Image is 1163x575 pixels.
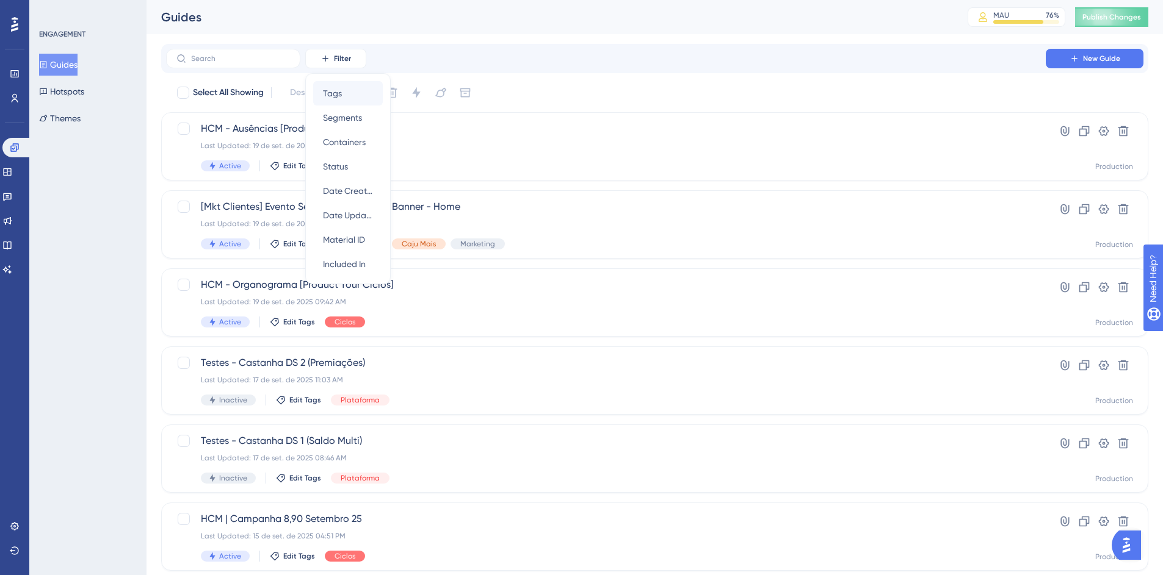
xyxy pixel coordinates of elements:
[39,54,78,76] button: Guides
[323,135,366,149] span: Containers
[201,434,1011,448] span: Testes - Castanha DS 1 (Saldo Multi)
[1075,7,1148,27] button: Publish Changes
[283,317,315,327] span: Edit Tags
[313,81,383,105] button: Tags
[1083,54,1120,63] span: New Guide
[201,355,1011,370] span: Testes - Castanha DS 2 (Premiações)
[1095,552,1133,562] div: Production
[276,473,321,483] button: Edit Tags
[313,252,383,276] button: Included In
[313,154,383,179] button: Status
[283,161,315,171] span: Edit Tags
[341,473,380,483] span: Plataforma
[313,130,383,154] button: Containers
[219,317,241,327] span: Active
[289,473,321,483] span: Edit Tags
[1046,10,1059,20] div: 76 %
[201,277,1011,292] span: HCM - Organograma [Product Tour Ciclos]
[201,375,1011,385] div: Last Updated: 17 de set. de 2025 11:03 AM
[323,110,362,125] span: Segments
[313,227,383,252] button: Material ID
[335,317,355,327] span: Ciclos
[193,85,264,100] span: Select All Showing
[460,239,495,249] span: Marketing
[1095,396,1133,405] div: Production
[334,54,351,63] span: Filter
[323,159,348,174] span: Status
[1046,49,1143,68] button: New Guide
[283,239,315,249] span: Edit Tags
[323,232,365,247] span: Material ID
[276,395,321,405] button: Edit Tags
[201,531,1011,541] div: Last Updated: 15 de set. de 2025 04:51 PM
[219,473,247,483] span: Inactive
[201,141,1011,151] div: Last Updated: 19 de set. de 2025 01:17 PM
[270,239,315,249] button: Edit Tags
[1112,527,1148,563] iframe: UserGuiding AI Assistant Launcher
[201,512,1011,526] span: HCM | Campanha 8,90 Setembro 25
[201,453,1011,463] div: Last Updated: 17 de set. de 2025 08:46 AM
[201,219,1011,229] div: Last Updated: 19 de set. de 2025 01:48 PM
[290,85,324,100] span: Deselect
[313,179,383,203] button: Date Created
[270,161,315,171] button: Edit Tags
[993,10,1009,20] div: MAU
[270,551,315,561] button: Edit Tags
[335,551,355,561] span: Ciclos
[323,86,342,101] span: Tags
[1095,240,1133,249] div: Production
[323,257,366,271] span: Included In
[191,54,290,63] input: Search
[219,161,241,171] span: Active
[289,395,321,405] span: Edit Tags
[313,105,383,130] button: Segments
[201,121,1011,136] span: HCM - Ausências [Product Tour Ciclos]
[1082,12,1141,22] span: Publish Changes
[341,395,380,405] span: Plataforma
[161,9,937,26] div: Guides
[305,49,366,68] button: Filter
[39,29,85,39] div: ENGAGEMENT
[219,551,241,561] span: Active
[1095,474,1133,484] div: Production
[323,208,373,223] span: Date Updated
[29,3,76,18] span: Need Help?
[39,80,84,102] button: Hotspots
[313,203,383,227] button: Date Updated
[270,317,315,327] button: Edit Tags
[201,297,1011,307] div: Last Updated: 19 de set. de 2025 09:42 AM
[201,199,1011,214] span: [Mkt Clientes] Evento Setembro Amarelo - Banner - Home
[1095,318,1133,327] div: Production
[279,82,335,104] button: Deselect
[39,107,81,129] button: Themes
[219,395,247,405] span: Inactive
[283,551,315,561] span: Edit Tags
[323,184,373,198] span: Date Created
[402,239,436,249] span: Caju Mais
[219,239,241,249] span: Active
[1095,162,1133,171] div: Production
